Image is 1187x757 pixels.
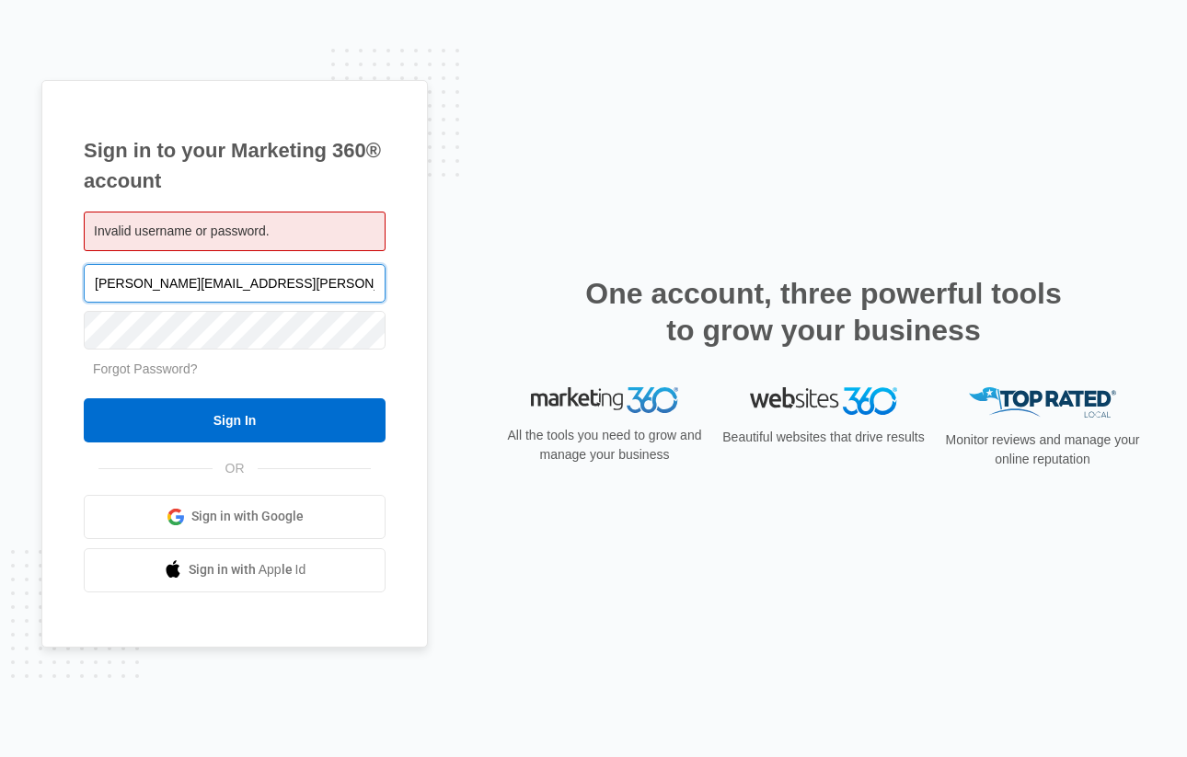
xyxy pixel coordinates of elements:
[969,387,1116,418] img: Top Rated Local
[939,430,1146,469] p: Monitor reviews and manage your online reputation
[580,275,1067,349] h2: One account, three powerful tools to grow your business
[84,135,386,196] h1: Sign in to your Marketing 360® account
[93,361,198,376] a: Forgot Password?
[84,495,386,539] a: Sign in with Google
[191,507,304,526] span: Sign in with Google
[189,560,306,579] span: Sign in with Apple Id
[531,387,678,413] img: Marketing 360
[84,264,386,303] input: Email
[501,426,708,465] p: All the tools you need to grow and manage your business
[720,428,927,447] p: Beautiful websites that drive results
[750,387,897,414] img: Websites 360
[84,398,386,442] input: Sign In
[94,224,270,238] span: Invalid username or password.
[84,548,386,592] a: Sign in with Apple Id
[213,459,258,478] span: OR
